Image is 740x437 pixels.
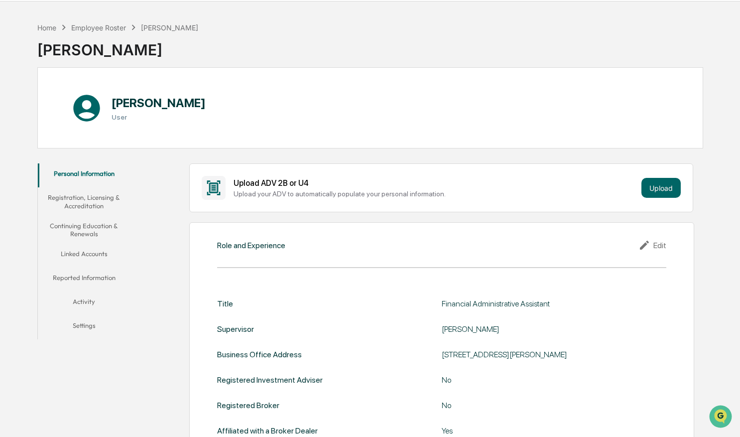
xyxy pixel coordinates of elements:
div: 🖐️ [10,126,18,134]
div: Registered Broker [217,401,279,410]
div: Affiliated with a Broker Dealer [217,426,318,436]
button: Linked Accounts [38,244,130,268]
div: 🗄️ [72,126,80,134]
img: 1746055101610-c473b297-6a78-478c-a979-82029cc54cd1 [10,76,28,94]
h3: User [112,113,206,121]
iframe: Open customer support [708,404,735,431]
div: We're available if you need us! [34,86,126,94]
button: Start new chat [169,79,181,91]
span: Preclearance [20,125,64,135]
div: Upload ADV 2B or U4 [234,178,637,188]
div: [STREET_ADDRESS][PERSON_NAME] [442,350,666,359]
div: Upload your ADV to automatically populate your personal information. [234,190,637,198]
p: How can we help? [10,20,181,36]
button: Reported Information [38,268,130,291]
div: Home [37,23,56,32]
div: Employee Roster [71,23,126,32]
button: Settings [38,315,130,339]
a: 🔎Data Lookup [6,140,67,158]
div: Role and Experience [217,241,285,250]
div: 🔎 [10,145,18,153]
div: Edit [638,239,666,251]
div: [PERSON_NAME] [141,23,198,32]
div: secondary tabs example [38,163,130,339]
div: Yes [442,426,666,436]
button: Upload [641,178,681,198]
div: No [442,401,666,410]
button: Continuing Education & Renewals [38,216,130,244]
span: Attestations [82,125,123,135]
button: Activity [38,291,130,315]
button: Personal Information [38,163,130,187]
div: Registered Investment Adviser [217,375,323,385]
button: Registration, Licensing & Accreditation [38,187,130,216]
div: Start new chat [34,76,163,86]
span: Pylon [99,168,121,176]
a: 🖐️Preclearance [6,121,68,139]
div: Title [217,299,233,308]
div: No [442,375,666,385]
div: [PERSON_NAME] [442,324,666,334]
div: [PERSON_NAME] [37,33,199,59]
a: 🗄️Attestations [68,121,127,139]
a: Powered byPylon [70,168,121,176]
div: Financial Administrative Assistant [442,299,666,308]
div: Business Office Address [217,350,302,359]
div: Supervisor [217,324,254,334]
h1: [PERSON_NAME] [112,96,206,110]
span: Data Lookup [20,144,63,154]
